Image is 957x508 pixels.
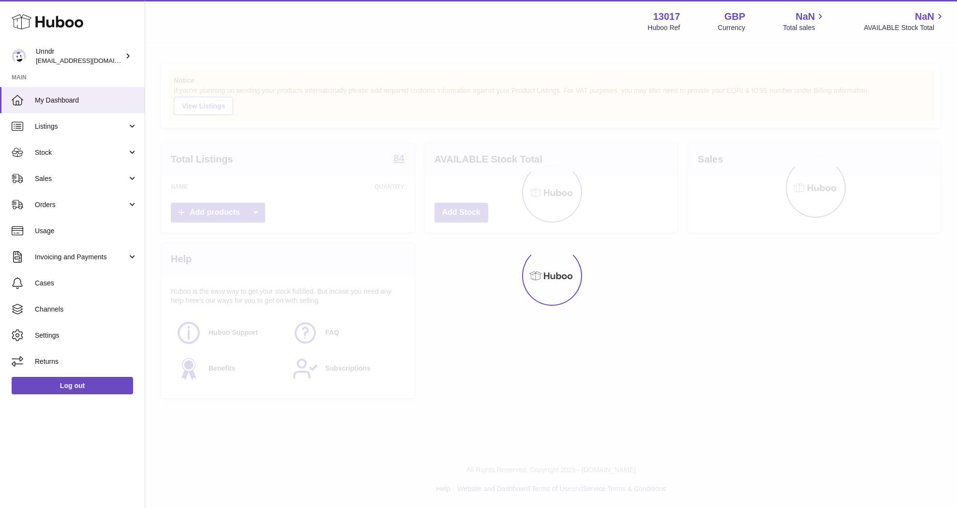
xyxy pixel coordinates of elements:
[35,253,127,262] span: Invoicing and Payments
[35,96,137,105] span: My Dashboard
[783,10,826,32] a: NaN Total sales
[915,10,934,23] span: NaN
[35,305,137,314] span: Channels
[724,10,745,23] strong: GBP
[864,10,945,32] a: NaN AVAILABLE Stock Total
[35,148,127,157] span: Stock
[35,226,137,236] span: Usage
[12,377,133,394] a: Log out
[35,200,127,209] span: Orders
[35,279,137,288] span: Cases
[653,10,680,23] strong: 13017
[795,10,815,23] span: NaN
[35,122,127,131] span: Listings
[35,174,127,183] span: Sales
[783,23,826,32] span: Total sales
[718,23,746,32] div: Currency
[864,23,945,32] span: AVAILABLE Stock Total
[648,23,680,32] div: Huboo Ref
[35,357,137,366] span: Returns
[36,47,123,65] div: Unndr
[12,49,26,63] img: sofiapanwar@gmail.com
[35,331,137,340] span: Settings
[36,57,142,64] span: [EMAIL_ADDRESS][DOMAIN_NAME]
